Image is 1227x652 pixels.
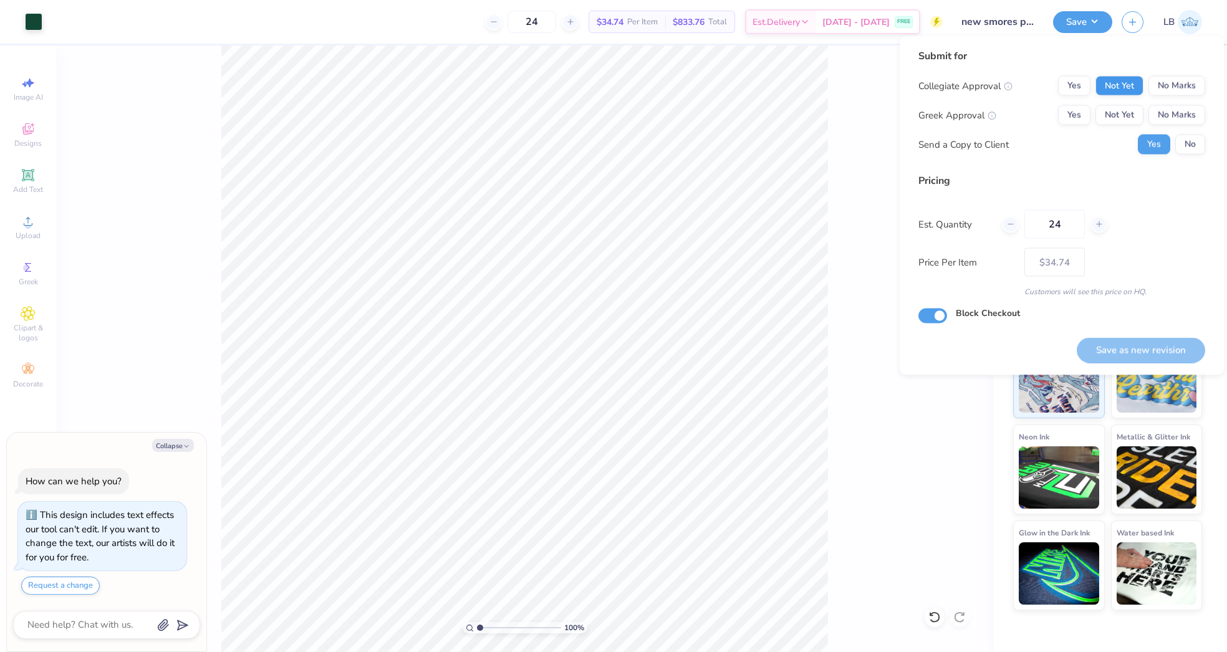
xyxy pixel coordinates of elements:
button: No Marks [1148,105,1205,125]
div: Customers will see this price on HQ. [918,286,1205,297]
span: Water based Ink [1117,526,1174,539]
span: Neon Ink [1019,430,1049,443]
img: Water based Ink [1117,542,1197,605]
div: Pricing [918,173,1205,188]
div: This design includes text effects our tool can't edit. If you want to change the text, our artist... [26,509,175,563]
button: Not Yet [1095,105,1143,125]
span: $833.76 [673,16,705,29]
button: Request a change [21,577,100,595]
span: [DATE] - [DATE] [822,16,890,29]
span: Per Item [627,16,658,29]
a: LB [1163,10,1202,34]
button: Yes [1138,135,1170,155]
div: How can we help you? [26,475,122,487]
label: Block Checkout [956,307,1020,320]
button: No [1175,135,1205,155]
span: Glow in the Dark Ink [1019,526,1090,539]
span: Metallic & Glitter Ink [1117,430,1190,443]
span: Est. Delivery [753,16,800,29]
span: Clipart & logos [6,323,50,343]
button: Save [1053,11,1112,33]
button: Not Yet [1095,76,1143,96]
label: Price Per Item [918,255,1015,269]
div: Greek Approval [918,108,996,122]
input: – – [508,11,556,33]
button: Collapse [152,439,194,452]
img: Puff Ink [1117,350,1197,413]
span: Designs [14,138,42,148]
div: Send a Copy to Client [918,137,1009,151]
span: LB [1163,15,1175,29]
span: Total [708,16,727,29]
span: $34.74 [597,16,623,29]
label: Est. Quantity [918,217,993,231]
img: Metallic & Glitter Ink [1117,446,1197,509]
span: Greek [19,277,38,287]
input: – – [1024,210,1085,239]
img: Standard [1019,350,1099,413]
span: Decorate [13,379,43,389]
div: Submit for [918,49,1205,64]
span: Image AI [14,92,43,102]
input: Untitled Design [952,9,1044,34]
img: Laken Brown [1178,10,1202,34]
button: Yes [1058,76,1090,96]
span: 100 % [564,622,584,633]
button: Yes [1058,105,1090,125]
span: Add Text [13,185,43,194]
span: Upload [16,231,41,241]
div: Collegiate Approval [918,79,1013,93]
img: Glow in the Dark Ink [1019,542,1099,605]
img: Neon Ink [1019,446,1099,509]
button: No Marks [1148,76,1205,96]
span: FREE [897,17,910,26]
